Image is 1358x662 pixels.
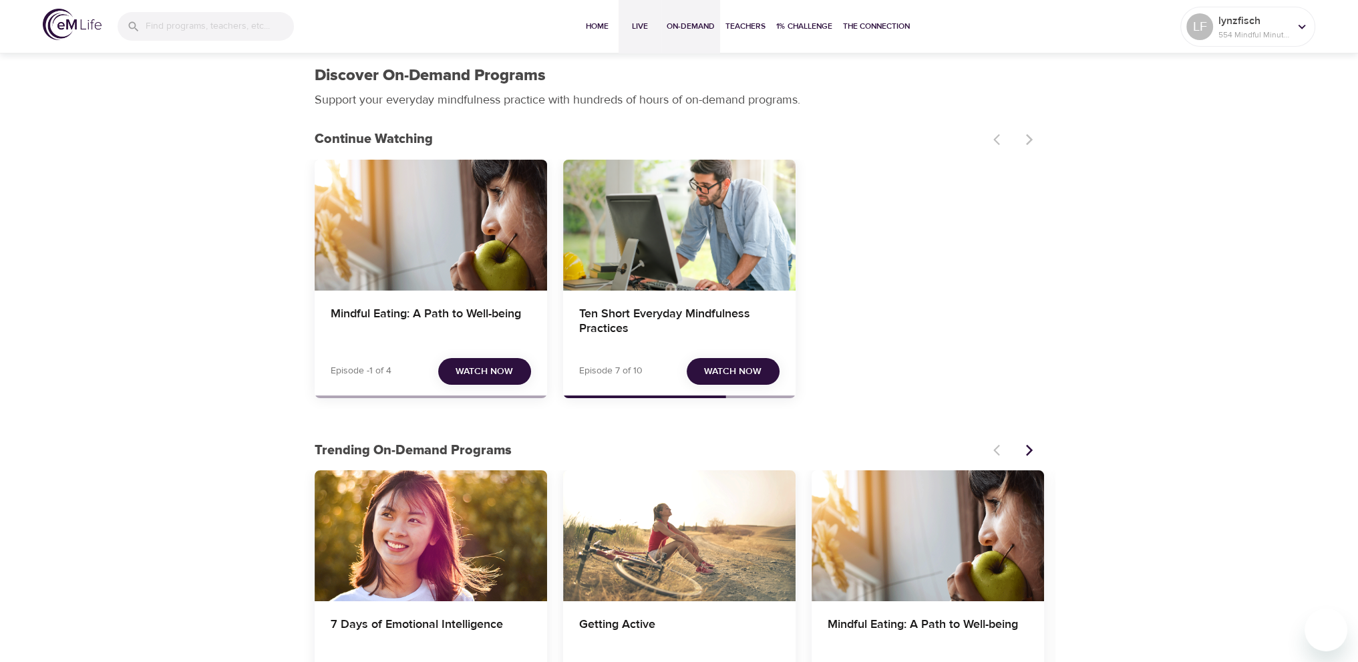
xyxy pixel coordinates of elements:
p: 554 Mindful Minutes [1218,29,1289,41]
button: 7 Days of Emotional Intelligence [315,470,547,601]
button: Getting Active [563,470,796,601]
input: Find programs, teachers, etc... [146,12,294,41]
p: lynzfisch [1218,13,1289,29]
span: Teachers [725,19,766,33]
iframe: Button to launch messaging window [1305,609,1347,651]
button: Mindful Eating: A Path to Well-being [315,160,547,291]
span: Watch Now [456,363,513,380]
h3: Continue Watching [315,132,985,147]
img: logo [43,9,102,40]
span: On-Demand [667,19,715,33]
button: Watch Now [438,358,531,385]
h4: Ten Short Everyday Mindfulness Practices [579,307,780,339]
h4: Getting Active [579,617,780,649]
h4: Mindful Eating: A Path to Well-being [331,307,531,339]
span: The Connection [843,19,910,33]
h1: Discover On-Demand Programs [315,66,546,86]
button: Watch Now [687,358,780,385]
p: Support your everyday mindfulness practice with hundreds of hours of on-demand programs. [315,91,816,109]
span: Home [581,19,613,33]
p: Episode -1 of 4 [331,364,391,378]
span: 1% Challenge [776,19,832,33]
p: Trending On-Demand Programs [315,440,985,460]
div: LF [1186,13,1213,40]
button: Ten Short Everyday Mindfulness Practices [563,160,796,291]
button: Mindful Eating: A Path to Well-being [812,470,1044,601]
h4: Mindful Eating: A Path to Well-being [828,617,1028,649]
span: Live [624,19,656,33]
span: Watch Now [704,363,761,380]
h4: 7 Days of Emotional Intelligence [331,617,531,649]
p: Episode 7 of 10 [579,364,643,378]
button: Next items [1015,436,1044,465]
